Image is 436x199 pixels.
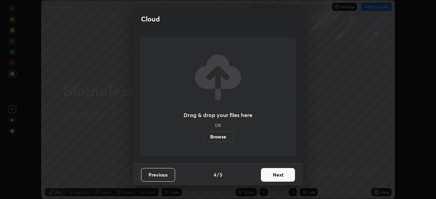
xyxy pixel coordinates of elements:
[220,171,222,178] h4: 5
[141,168,175,182] button: Previous
[261,168,295,182] button: Next
[214,171,216,178] h4: 4
[215,123,221,127] h5: OR
[141,15,160,23] h2: Cloud
[184,112,252,118] h3: Drag & drop your files here
[217,171,219,178] h4: /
